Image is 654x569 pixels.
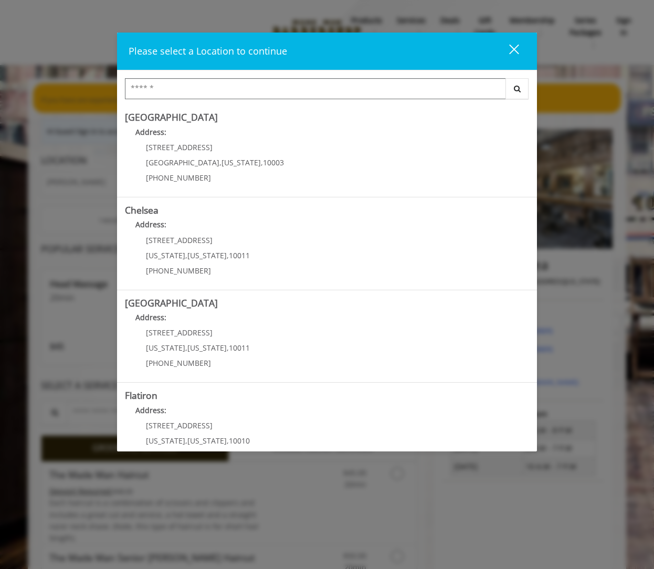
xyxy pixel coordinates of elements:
[185,436,187,446] span: ,
[261,157,263,167] span: ,
[146,250,185,260] span: [US_STATE]
[129,45,287,57] span: Please select a Location to continue
[146,157,219,167] span: [GEOGRAPHIC_DATA]
[125,204,159,216] b: Chelsea
[146,343,185,353] span: [US_STATE]
[490,40,525,62] button: close dialog
[185,250,187,260] span: ,
[125,297,218,309] b: [GEOGRAPHIC_DATA]
[125,78,506,99] input: Search Center
[227,343,229,353] span: ,
[146,235,213,245] span: [STREET_ADDRESS]
[135,405,166,415] b: Address:
[187,343,227,353] span: [US_STATE]
[135,219,166,229] b: Address:
[146,436,185,446] span: [US_STATE]
[221,157,261,167] span: [US_STATE]
[229,343,250,353] span: 10011
[263,157,284,167] span: 10003
[187,436,227,446] span: [US_STATE]
[185,343,187,353] span: ,
[227,436,229,446] span: ,
[135,312,166,322] b: Address:
[146,358,211,368] span: [PHONE_NUMBER]
[135,127,166,137] b: Address:
[125,111,218,123] b: [GEOGRAPHIC_DATA]
[227,250,229,260] span: ,
[146,142,213,152] span: [STREET_ADDRESS]
[219,157,221,167] span: ,
[229,250,250,260] span: 10011
[511,85,523,92] i: Search button
[187,250,227,260] span: [US_STATE]
[125,389,157,402] b: Flatiron
[146,328,213,338] span: [STREET_ADDRESS]
[125,78,529,104] div: Center Select
[497,44,518,59] div: close dialog
[146,420,213,430] span: [STREET_ADDRESS]
[146,266,211,276] span: [PHONE_NUMBER]
[146,173,211,183] span: [PHONE_NUMBER]
[229,436,250,446] span: 10010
